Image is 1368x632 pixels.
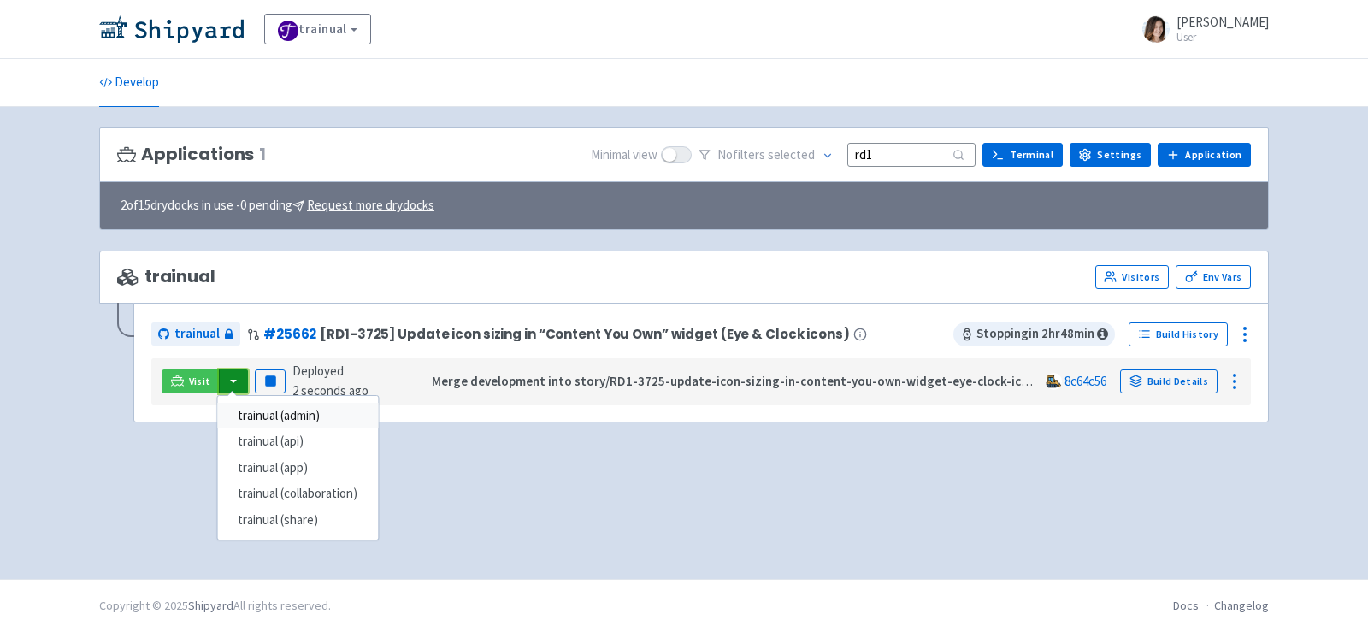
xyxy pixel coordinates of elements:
[292,363,369,399] span: Deployed
[174,324,220,344] span: trainual
[847,143,976,166] input: Search...
[1176,14,1269,30] span: [PERSON_NAME]
[1120,369,1218,393] a: Build Details
[263,325,316,343] a: #25662
[99,15,244,43] img: Shipyard logo
[591,145,657,165] span: Minimal view
[189,375,211,388] span: Visit
[1064,373,1106,389] a: 8c64c56
[1176,32,1269,43] small: User
[259,145,266,164] span: 1
[717,145,815,165] span: No filter s
[217,428,378,455] a: trainual (api)
[292,382,369,399] time: 2 seconds ago
[953,322,1115,346] span: Stopping in 2 hr 48 min
[217,403,378,429] a: trainual (admin)
[1214,598,1269,613] a: Changelog
[307,197,434,213] u: Request more drydocks
[117,145,266,164] h3: Applications
[1158,143,1251,167] a: Application
[1070,143,1151,167] a: Settings
[99,59,159,107] a: Develop
[1129,322,1228,346] a: Build History
[117,267,215,286] span: trainual
[432,373,1041,389] strong: Merge development into story/RD1-3725-update-icon-sizing-in-content-you-own-widget-eye-clock-icons
[217,455,378,481] a: trainual (app)
[320,327,849,341] span: [RD1-3725] Update icon sizing in “Content You Own” widget (Eye & Clock icons)
[217,507,378,534] a: trainual (share)
[1095,265,1169,289] a: Visitors
[1176,265,1251,289] a: Env Vars
[217,481,378,507] a: trainual (collaboration)
[99,597,331,615] div: Copyright © 2025 All rights reserved.
[982,143,1063,167] a: Terminal
[1132,15,1269,43] a: [PERSON_NAME] User
[188,598,233,613] a: Shipyard
[255,369,286,393] button: Pause
[768,146,815,162] span: selected
[162,369,220,393] a: Visit
[151,322,240,346] a: trainual
[121,196,434,216] span: 2 of 15 drydocks in use - 0 pending
[264,14,371,44] a: trainual
[1173,598,1199,613] a: Docs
